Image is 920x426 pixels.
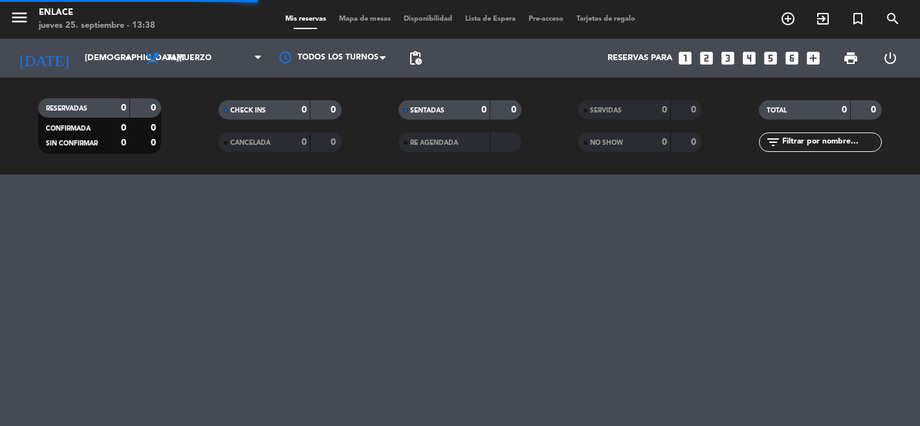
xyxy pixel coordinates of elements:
[590,107,622,114] span: SERVIDAS
[151,138,159,147] strong: 0
[410,140,458,146] span: RE AGENDADA
[121,138,126,147] strong: 0
[691,138,699,147] strong: 0
[677,50,694,67] i: looks_one
[815,11,831,27] i: exit_to_app
[762,50,779,67] i: looks_5
[590,140,623,146] span: NO SHOW
[767,107,787,114] span: TOTAL
[331,105,338,114] strong: 0
[230,107,266,114] span: CHECK INS
[741,50,758,67] i: looks_4
[608,53,672,63] span: Reservas para
[301,105,307,114] strong: 0
[765,134,781,150] i: filter_list
[885,11,901,27] i: search
[850,11,866,27] i: turned_in_not
[410,107,444,114] span: SENTADAS
[662,105,667,114] strong: 0
[805,50,822,67] i: add_box
[331,138,338,147] strong: 0
[151,123,159,133] strong: 0
[397,16,459,23] span: Disponibilidad
[783,50,800,67] i: looks_6
[871,39,911,78] div: LOG OUT
[120,50,136,66] i: arrow_drop_down
[511,105,519,114] strong: 0
[121,123,126,133] strong: 0
[46,125,91,132] span: CONFIRMADA
[333,16,397,23] span: Mapa de mesas
[662,138,667,147] strong: 0
[279,16,333,23] span: Mis reservas
[842,105,847,114] strong: 0
[691,105,699,114] strong: 0
[698,50,715,67] i: looks_two
[780,11,796,27] i: add_circle_outline
[10,8,29,27] i: menu
[46,105,87,112] span: RESERVADAS
[230,140,270,146] span: CANCELADA
[481,105,487,114] strong: 0
[882,50,898,66] i: power_settings_new
[10,44,78,72] i: [DATE]
[121,103,126,112] strong: 0
[39,19,155,32] div: jueves 25. septiembre - 13:38
[301,138,307,147] strong: 0
[719,50,736,67] i: looks_3
[151,103,159,112] strong: 0
[522,16,570,23] span: Pre-acceso
[871,105,879,114] strong: 0
[570,16,642,23] span: Tarjetas de regalo
[843,50,859,66] span: print
[781,135,881,149] input: Filtrar por nombre...
[408,50,423,66] span: pending_actions
[10,8,29,32] button: menu
[39,6,155,19] div: Enlace
[459,16,522,23] span: Lista de Espera
[46,140,98,147] span: SIN CONFIRMAR
[167,54,212,63] span: Almuerzo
